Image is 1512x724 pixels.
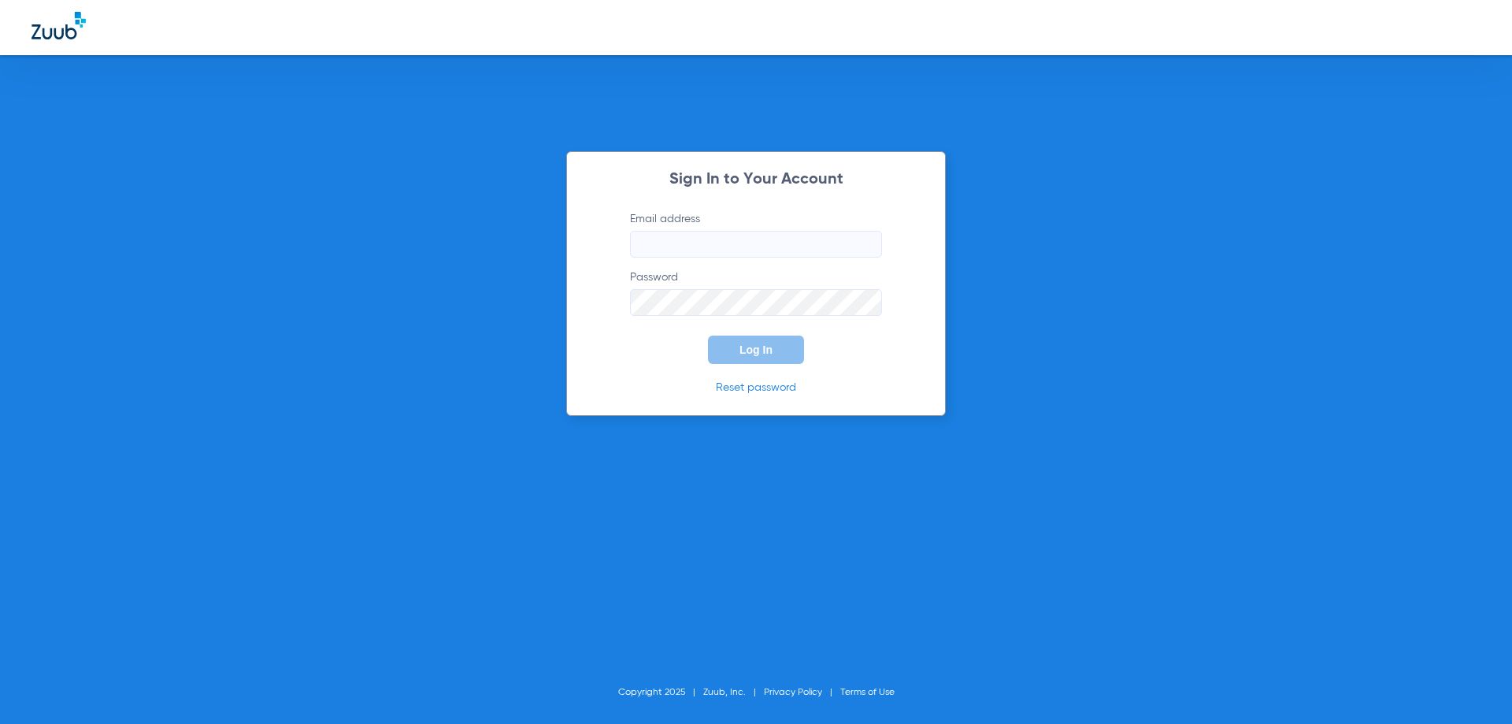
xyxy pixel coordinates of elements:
iframe: Chat Widget [1433,648,1512,724]
h2: Sign In to Your Account [606,172,906,187]
input: Password [630,289,882,316]
label: Password [630,269,882,316]
a: Reset password [716,382,796,393]
li: Zuub, Inc. [703,685,764,700]
li: Copyright 2025 [618,685,703,700]
a: Terms of Use [840,688,895,697]
a: Privacy Policy [764,688,822,697]
span: Log In [739,343,773,356]
input: Email address [630,231,882,258]
button: Log In [708,336,804,364]
label: Email address [630,211,882,258]
img: Zuub Logo [31,12,86,39]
